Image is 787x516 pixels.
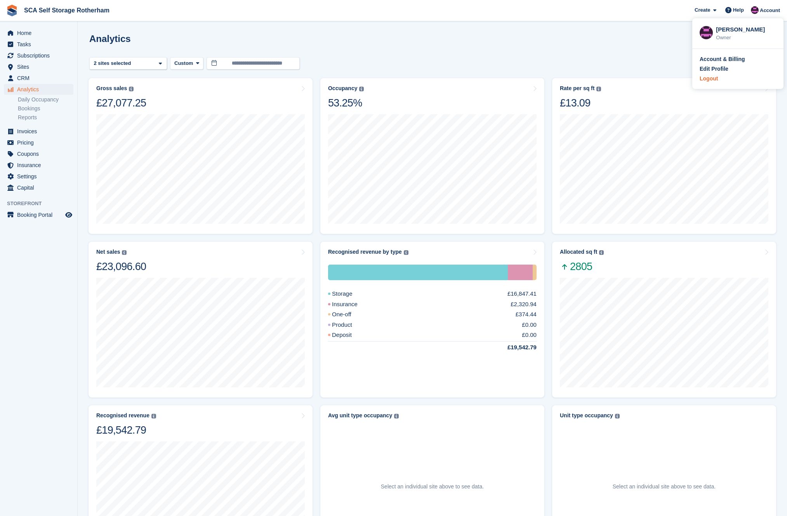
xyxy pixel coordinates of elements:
[328,310,370,319] div: One-off
[700,65,728,73] div: Edit Profile
[700,75,718,83] div: Logout
[18,96,73,103] a: Daily Occupancy
[17,28,64,38] span: Home
[700,55,745,63] div: Account & Billing
[511,300,537,309] div: £2,320.94
[533,265,537,280] div: One-off
[170,57,203,70] button: Custom
[508,265,533,280] div: Insurance
[507,289,537,298] div: £16,847.41
[17,171,64,182] span: Settings
[328,289,371,298] div: Storage
[17,84,64,95] span: Analytics
[615,414,620,418] img: icon-info-grey-7440780725fd019a000dd9b08b2336e03edf1995a4989e88bcd33f0948082b44.svg
[17,73,64,84] span: CRM
[700,55,776,63] a: Account & Billing
[328,96,364,110] div: 53.25%
[328,321,371,329] div: Product
[560,96,601,110] div: £13.09
[17,160,64,171] span: Insurance
[596,87,601,91] img: icon-info-grey-7440780725fd019a000dd9b08b2336e03edf1995a4989e88bcd33f0948082b44.svg
[17,61,64,72] span: Sites
[4,39,73,50] a: menu
[328,85,357,92] div: Occupancy
[96,412,149,419] div: Recognised revenue
[18,105,73,112] a: Bookings
[151,414,156,418] img: icon-info-grey-7440780725fd019a000dd9b08b2336e03edf1995a4989e88bcd33f0948082b44.svg
[700,75,776,83] a: Logout
[700,26,713,39] img: Dale Chapman
[4,171,73,182] a: menu
[7,200,77,207] span: Storefront
[92,59,134,67] div: 2 sites selected
[17,148,64,159] span: Coupons
[17,39,64,50] span: Tasks
[328,249,402,255] div: Recognised revenue by type
[328,265,508,280] div: Storage
[18,114,73,121] a: Reports
[700,65,776,73] a: Edit Profile
[21,4,113,17] a: SCA Self Storage Rotherham
[328,412,392,419] div: Avg unit type occupancy
[716,34,776,42] div: Owner
[695,6,710,14] span: Create
[17,137,64,148] span: Pricing
[17,182,64,193] span: Capital
[129,87,134,91] img: icon-info-grey-7440780725fd019a000dd9b08b2336e03edf1995a4989e88bcd33f0948082b44.svg
[4,148,73,159] a: menu
[381,483,484,491] p: Select an individual site above to see data.
[328,300,376,309] div: Insurance
[4,61,73,72] a: menu
[96,424,156,437] div: £19,542.79
[489,343,537,352] div: £19,542.79
[174,59,193,67] span: Custom
[4,50,73,61] a: menu
[89,33,131,44] h2: Analytics
[716,25,776,32] div: [PERSON_NAME]
[733,6,744,14] span: Help
[560,249,597,255] div: Allocated sq ft
[560,85,594,92] div: Rate per sq ft
[560,412,613,419] div: Unit type occupancy
[4,209,73,220] a: menu
[4,28,73,38] a: menu
[4,137,73,148] a: menu
[359,87,364,91] img: icon-info-grey-7440780725fd019a000dd9b08b2336e03edf1995a4989e88bcd33f0948082b44.svg
[96,249,120,255] div: Net sales
[760,7,780,14] span: Account
[516,310,537,319] div: £374.44
[96,260,146,273] div: £23,096.60
[4,84,73,95] a: menu
[6,5,18,16] img: stora-icon-8386f47178a22dfd0bd8f6a31ec36ba5ce8667c1dd55bd0f319d3a0aa187defe.svg
[4,73,73,84] a: menu
[599,250,604,255] img: icon-info-grey-7440780725fd019a000dd9b08b2336e03edf1995a4989e88bcd33f0948082b44.svg
[4,160,73,171] a: menu
[4,182,73,193] a: menu
[96,96,146,110] div: £27,077.25
[394,414,399,418] img: icon-info-grey-7440780725fd019a000dd9b08b2336e03edf1995a4989e88bcd33f0948082b44.svg
[522,321,537,329] div: £0.00
[404,250,408,255] img: icon-info-grey-7440780725fd019a000dd9b08b2336e03edf1995a4989e88bcd33f0948082b44.svg
[4,126,73,137] a: menu
[522,331,537,340] div: £0.00
[96,85,127,92] div: Gross sales
[17,50,64,61] span: Subscriptions
[17,126,64,137] span: Invoices
[17,209,64,220] span: Booking Portal
[328,331,370,340] div: Deposit
[560,260,604,273] span: 2805
[122,250,127,255] img: icon-info-grey-7440780725fd019a000dd9b08b2336e03edf1995a4989e88bcd33f0948082b44.svg
[613,483,716,491] p: Select an individual site above to see data.
[751,6,759,14] img: Dale Chapman
[64,210,73,220] a: Preview store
